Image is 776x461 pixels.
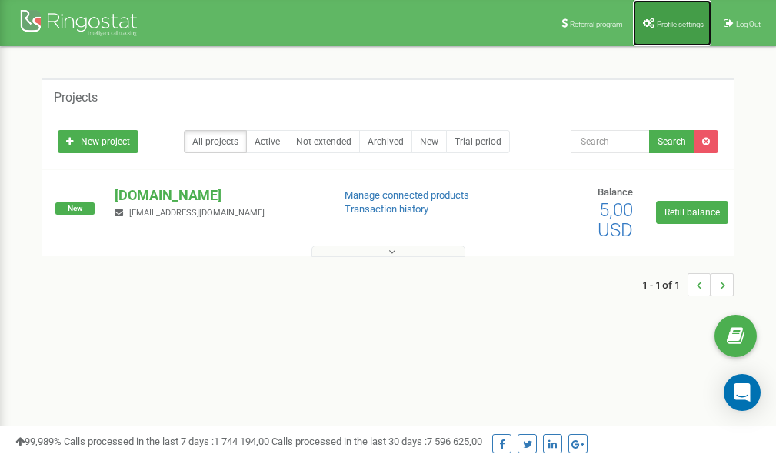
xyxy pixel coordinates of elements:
[724,374,761,411] div: Open Intercom Messenger
[598,186,633,198] span: Balance
[446,130,510,153] a: Trial period
[54,91,98,105] h5: Projects
[736,20,761,28] span: Log Out
[345,203,428,215] a: Transaction history
[214,436,269,447] u: 1 744 194,00
[345,189,469,201] a: Manage connected products
[184,130,247,153] a: All projects
[642,258,734,312] nav: ...
[571,130,650,153] input: Search
[649,130,694,153] button: Search
[271,436,482,447] span: Calls processed in the last 30 days :
[427,436,482,447] u: 7 596 625,00
[411,130,447,153] a: New
[359,130,412,153] a: Archived
[598,199,633,241] span: 5,00 USD
[55,202,95,215] span: New
[58,130,138,153] a: New project
[129,208,265,218] span: [EMAIL_ADDRESS][DOMAIN_NAME]
[657,20,704,28] span: Profile settings
[64,436,269,447] span: Calls processed in the last 7 days :
[570,20,623,28] span: Referral program
[288,130,360,153] a: Not extended
[656,201,728,224] a: Refill balance
[15,436,62,447] span: 99,989%
[115,185,319,205] p: [DOMAIN_NAME]
[246,130,288,153] a: Active
[642,273,688,296] span: 1 - 1 of 1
